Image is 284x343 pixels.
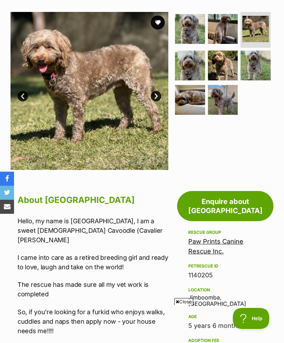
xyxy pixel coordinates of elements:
[177,191,273,221] a: Enquire about [GEOGRAPHIC_DATA]
[151,91,161,101] a: Next
[174,298,193,305] span: Close
[233,308,270,329] iframe: Help Scout Beacon - Open
[18,216,168,245] p: Hello, my name is [GEOGRAPHIC_DATA], I am a sweet [DEMOGRAPHIC_DATA] Cavoodle (Cavalier [PERSON_N...
[188,230,262,235] div: Rescue group
[18,280,168,299] p: The rescue has made sure all my vet work is completed
[18,253,168,272] p: I came into care as a retired breeding girl and ready to love, laugh and take on the world!
[18,192,168,208] h2: About [GEOGRAPHIC_DATA]
[188,238,243,255] a: Paw Prints Canine Rescue Inc.
[175,14,205,44] img: Photo of Brooklyn
[208,85,238,115] img: Photo of Brooklyn
[175,51,205,81] img: Photo of Brooklyn
[175,85,205,115] img: Photo of Brooklyn
[241,51,271,81] img: Photo of Brooklyn
[188,270,262,280] div: 1140205
[188,287,262,293] div: Location
[188,286,262,307] div: Jimboomba, [GEOGRAPHIC_DATA]
[208,51,238,81] img: Photo of Brooklyn
[208,14,238,44] img: Photo of Brooklyn
[18,91,28,101] a: Prev
[11,12,168,170] img: Photo of Brooklyn
[242,16,269,42] img: Photo of Brooklyn
[14,308,270,339] iframe: Advertisement
[151,15,165,29] button: favourite
[188,263,262,269] div: PetRescue ID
